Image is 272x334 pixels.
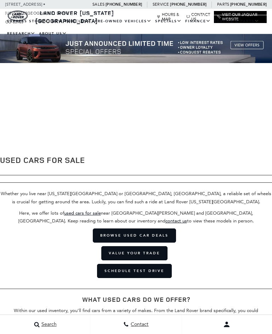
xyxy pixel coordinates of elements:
a: contact us [165,218,187,223]
a: [PHONE_NUMBER] [170,2,206,7]
span: Contact [129,322,148,328]
a: Pre-Owned Vehicles [93,15,153,28]
img: Land Rover [8,11,28,21]
a: EXPRESS STORE [5,15,50,28]
a: Schedule Test Drive [97,264,172,278]
a: Browse Used Car Deals [93,228,176,243]
a: [STREET_ADDRESS] • [US_STATE][GEOGRAPHIC_DATA], CO 80905 [5,2,69,24]
a: Contact Us [187,12,211,22]
a: Hours & Map [157,12,183,22]
a: [PHONE_NUMBER] [106,2,142,7]
a: Finance [183,15,212,28]
a: Land Rover [US_STATE][GEOGRAPHIC_DATA] [35,9,114,25]
a: Service & Parts [212,15,261,28]
a: Value Your Trade [101,246,168,260]
a: Specials [153,15,183,28]
a: Research [5,28,37,40]
nav: Main Navigation [5,15,267,40]
button: user-profile-menu [182,316,272,333]
a: About Us [37,28,69,40]
span: Search [40,322,57,328]
a: [PHONE_NUMBER] [230,2,267,7]
a: Visit Our Jaguar Website [217,12,263,22]
a: New Vehicles [50,15,93,28]
a: used cars for sale [64,210,101,216]
a: land-rover [8,11,28,21]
